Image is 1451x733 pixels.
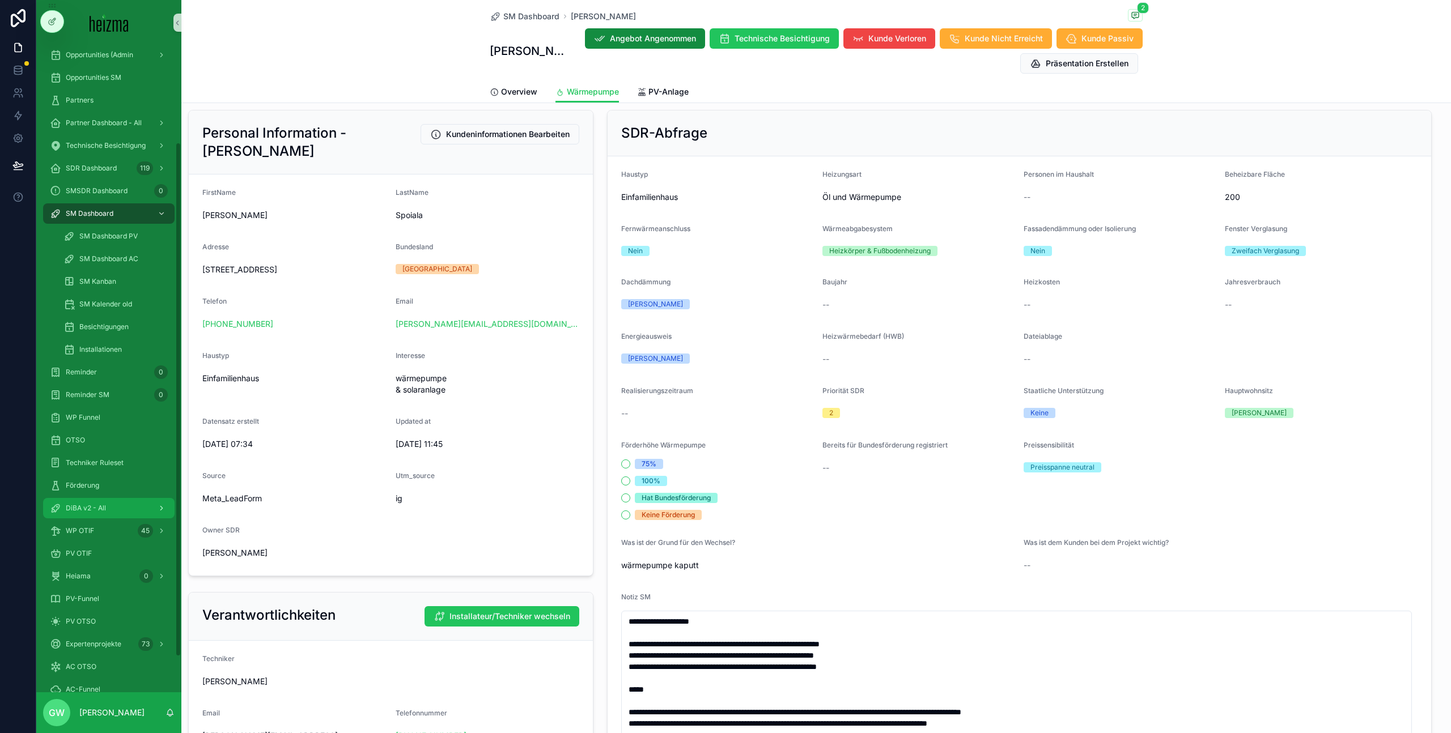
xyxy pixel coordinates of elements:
[66,390,109,399] span: Reminder SM
[621,191,813,203] span: Einfamilienhaus
[1225,224,1287,233] span: Fenster Verglasung
[137,161,153,175] div: 119
[43,203,175,224] a: SM Dashboard
[202,493,387,504] span: Meta_LeadForm
[43,113,175,133] a: Partner Dashboard - All
[43,453,175,473] a: Techniker Ruleset
[822,462,829,474] span: --
[621,386,693,395] span: Realisierungszeitraum
[43,589,175,609] a: PV-Funnel
[43,475,175,496] a: Förderung
[79,254,138,263] span: SM Dashboard AC
[1024,278,1060,286] span: Heizkosten
[202,373,387,384] span: Einfamilienhaus
[396,242,433,251] span: Bundesland
[57,294,175,314] a: SM Kalender old
[154,388,168,402] div: 0
[1024,332,1062,340] span: Dateiablage
[202,264,387,275] span: [STREET_ADDRESS]
[637,82,689,104] a: PV-Anlage
[66,504,106,513] span: DiBA v2 - All
[421,124,579,144] button: Kundeninformationen Bearbeiten
[822,191,1015,203] span: Öl und Wärmepumpe
[829,408,833,418] div: 2
[43,181,175,201] a: SMSDR Dashboard0
[642,476,660,486] div: 100%
[585,28,705,49] button: Angebot Angenommen
[628,353,683,364] div: [PERSON_NAME]
[57,226,175,246] a: SM Dashboard PV
[396,493,580,504] span: ig
[66,458,124,467] span: Techniker Ruleset
[396,318,580,330] a: [PERSON_NAME][EMAIL_ADDRESS][DOMAIN_NAME]
[1057,28,1143,49] button: Kunde Passiv
[1232,246,1299,256] div: Zweifach Verglasung
[1030,462,1094,472] div: Preisspanne neutral
[396,188,428,197] span: LastName
[202,351,229,360] span: Haustyp
[66,96,94,105] span: Partners
[1225,191,1417,203] span: 200
[396,210,580,221] span: Spoiala
[79,345,122,354] span: Installationen
[202,188,236,197] span: FirstName
[202,547,268,559] span: [PERSON_NAME]
[822,224,893,233] span: Wärmeabgabesystem
[1024,441,1074,449] span: Preissensibilität
[396,471,435,480] span: Utm_source
[1024,386,1104,395] span: Staatliche Unterstützung
[621,538,735,547] span: Was ist der Grund für den Wechsel?
[822,299,829,310] span: --
[446,129,570,140] span: Kundeninformationen Bearbeiten
[396,438,580,450] span: [DATE] 11:45
[940,28,1052,49] button: Kunde Nicht Erreicht
[396,297,413,305] span: Email
[43,679,175,700] a: AC-Funnel
[822,353,829,365] span: --
[66,368,97,377] span: Reminder
[621,408,628,419] span: --
[1225,170,1285,178] span: Beheizbare Fläche
[621,441,706,449] span: Förderhöhe Wärmepumpe
[43,158,175,178] a: SDR Dashboard119
[425,606,579,627] button: Installateur/Techniker wechseln
[1024,170,1094,178] span: Personen im Haushalt
[43,90,175,110] a: Partners
[822,278,847,286] span: Baujahr
[1024,538,1169,547] span: Was ist dem Kunden bei dem Projekt wichtig?
[57,249,175,269] a: SM Dashboard AC
[66,640,121,649] span: Expertenprojekte
[43,498,175,518] a: DiBA v2 - All
[43,634,175,654] a: Expertenprojekte73
[1225,386,1273,395] span: Hauptwohnsitz
[1030,408,1049,418] div: Keine
[202,438,387,450] span: [DATE] 07:34
[503,11,559,22] span: SM Dashboard
[965,33,1043,44] span: Kunde Nicht Erreicht
[642,493,711,503] div: Hat Bundesförderung
[154,184,168,198] div: 0
[1024,224,1136,233] span: Fassadendämmung oder Isolierung
[43,543,175,564] a: PV OTIF
[829,246,931,256] div: Heizkörper & Fußbodenheizung
[1024,353,1030,365] span: --
[139,569,153,583] div: 0
[571,11,636,22] a: [PERSON_NAME]
[202,242,229,251] span: Adresse
[621,560,1015,571] span: wärmepumpe kaputt
[202,417,259,425] span: Datensatz erstellt
[843,28,935,49] button: Kunde Verloren
[66,186,128,195] span: SMSDR Dashboard
[66,481,99,490] span: Förderung
[1137,2,1149,14] span: 2
[202,318,273,330] a: [PHONE_NUMBER]
[648,86,689,97] span: PV-Anlage
[868,33,926,44] span: Kunde Verloren
[66,436,85,445] span: OTSO
[449,611,570,622] span: Installateur/Techniker wechseln
[154,365,168,379] div: 0
[1046,58,1128,69] span: Präsentation Erstellen
[621,124,707,142] h2: SDR-Abfrage
[66,164,117,173] span: SDR Dashboard
[66,594,99,603] span: PV-Funnel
